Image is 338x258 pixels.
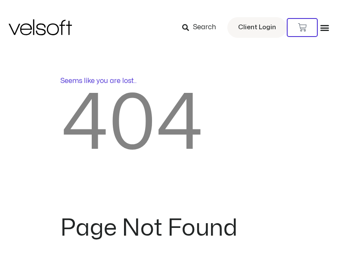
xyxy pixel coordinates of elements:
div: Menu Toggle [320,23,329,32]
span: Client Login [238,22,276,33]
p: Seems like you are lost.. [60,76,278,86]
h2: 404 [60,86,278,163]
a: Search [182,20,222,35]
a: Client Login [227,17,287,38]
span: Search [193,22,216,33]
h2: Page Not Found [60,217,278,240]
img: Velsoft Training Materials [9,19,72,35]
